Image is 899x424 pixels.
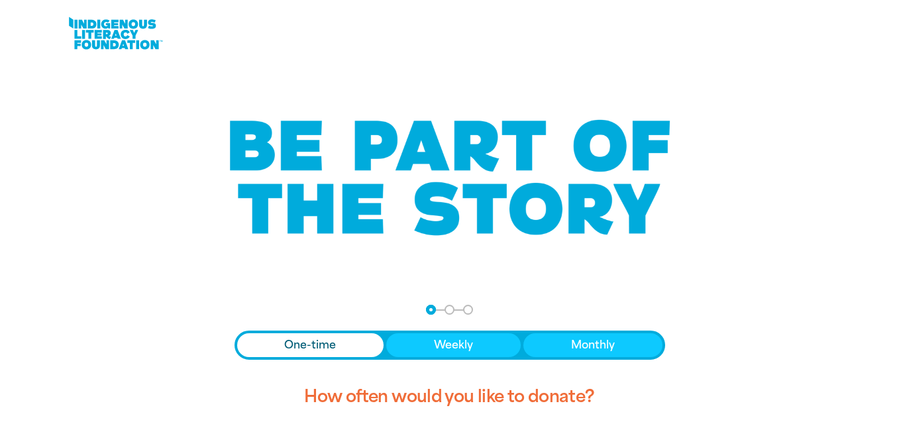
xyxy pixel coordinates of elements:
[237,333,384,357] button: One-time
[434,337,473,353] span: Weekly
[235,376,665,418] h2: How often would you like to donate?
[284,337,336,353] span: One-time
[218,93,682,262] img: Be part of the story
[571,337,615,353] span: Monthly
[463,305,473,315] button: Navigate to step 3 of 3 to enter your payment details
[426,305,436,315] button: Navigate to step 1 of 3 to enter your donation amount
[386,333,521,357] button: Weekly
[235,331,665,360] div: Donation frequency
[445,305,454,315] button: Navigate to step 2 of 3 to enter your details
[523,333,662,357] button: Monthly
